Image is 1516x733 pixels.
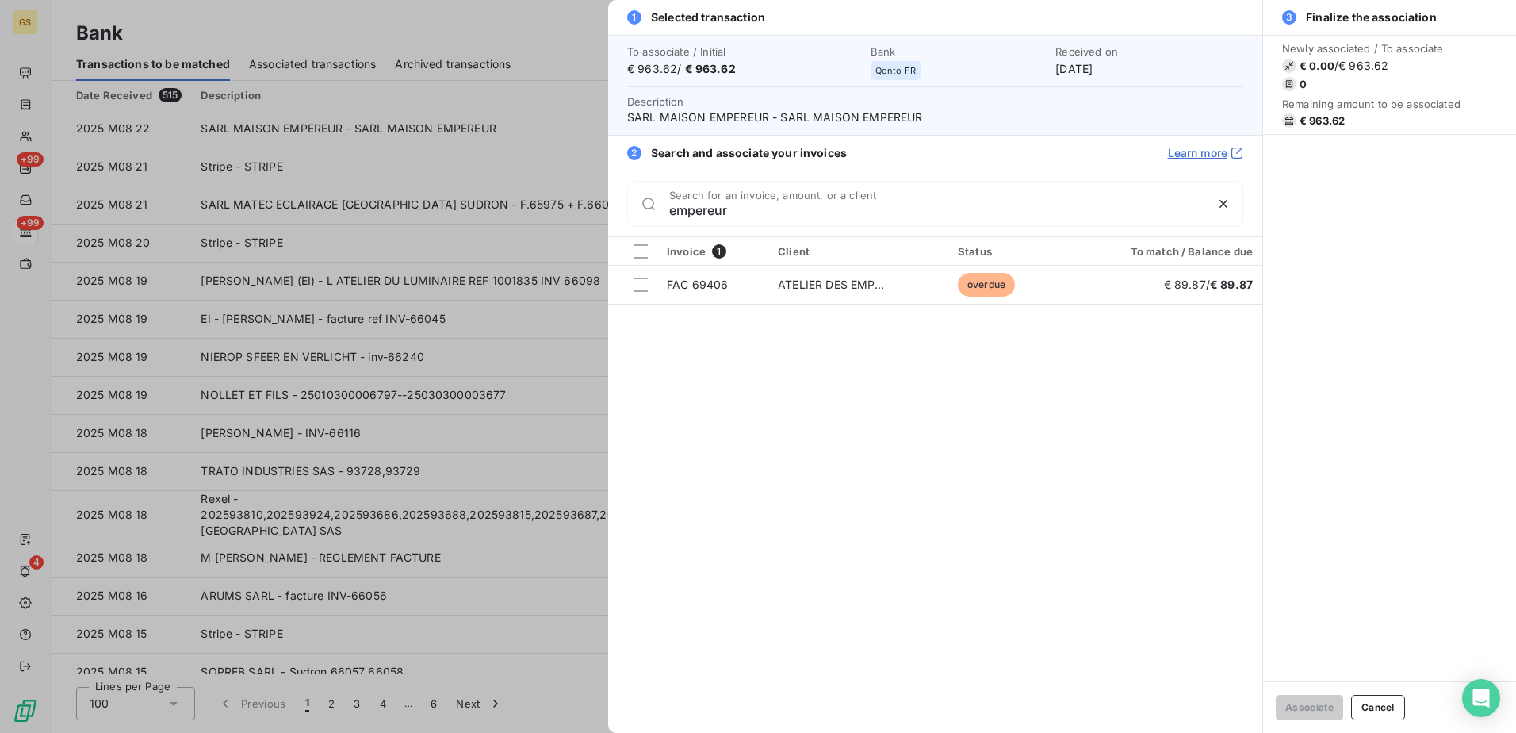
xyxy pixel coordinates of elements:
button: Cancel [1351,695,1405,720]
span: Finalize the association [1306,10,1437,25]
span: Qonto FR [875,66,916,75]
span: Remaining amount to be associated [1282,98,1460,110]
a: FAC 69406 [667,278,728,291]
span: Search and associate your invoices [651,145,847,161]
span: € 89.87 [1210,278,1253,291]
span: Newly associated / To associate [1282,42,1460,55]
span: 0 [1300,78,1307,90]
span: € 963.62 [685,62,736,75]
a: ATELIER DES EMPEREURS [778,278,917,291]
span: Received on [1055,45,1243,58]
span: SARL MAISON EMPEREUR - SARL MAISON EMPEREUR [627,109,1243,125]
span: 3 [1282,10,1296,25]
button: Associate [1276,695,1343,720]
span: € 963.62 [1300,114,1345,127]
div: [DATE] [1055,45,1243,77]
input: placeholder [669,202,1204,218]
span: 1 [627,10,641,25]
span: Bank [871,45,1046,58]
span: Description [627,95,684,108]
span: overdue [958,273,1015,297]
a: Learn more [1168,145,1244,161]
div: To match / Balance due [1091,245,1253,258]
span: 1 [712,244,726,259]
span: 2 [627,146,641,160]
span: / € 963.62 [1334,58,1388,74]
div: Client [778,245,939,258]
span: Selected transaction [651,10,765,25]
span: € 89.87 / [1164,278,1253,291]
span: € 0.00 [1300,59,1334,72]
div: Open Intercom Messenger [1462,679,1500,717]
span: To associate / Initial [627,45,861,58]
span: € 963.62 / [627,61,861,77]
div: Invoice [667,244,759,259]
div: Status [958,245,1072,258]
